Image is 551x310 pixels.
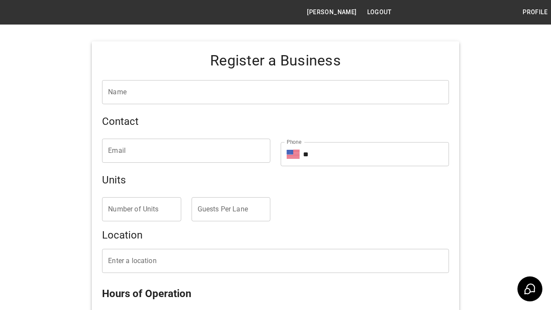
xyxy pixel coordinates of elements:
img: logo [4,8,52,16]
button: [PERSON_NAME] [303,4,360,20]
button: Logout [364,4,395,20]
h5: Contact [102,115,449,128]
button: Profile [519,4,551,20]
button: Select country [287,148,300,161]
label: Phone [287,138,301,146]
h5: Units [102,173,449,187]
h5: Location [102,228,449,242]
h5: Hours of Operation [102,287,449,301]
h4: Register a Business [102,52,449,70]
